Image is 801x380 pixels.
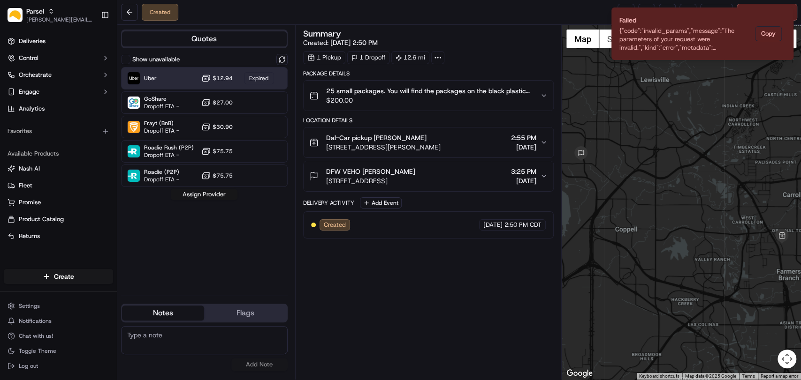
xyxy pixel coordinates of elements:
[755,26,782,41] button: Copy
[144,127,179,134] span: Dropoff ETA -
[79,137,87,144] div: 💻
[4,212,113,227] button: Product Catalog
[132,55,180,64] label: Show unavailable
[326,96,533,105] span: $200.00
[8,164,109,173] a: Nash AI
[8,198,109,207] a: Promise
[19,362,38,370] span: Log out
[326,167,415,176] span: DFW VEHO [PERSON_NAME]
[511,133,536,142] span: 2:55 PM
[54,272,74,281] span: Create
[144,119,179,127] span: Frayt (BnB)
[326,142,441,152] span: [STREET_ADDRESS][PERSON_NAME]
[128,97,140,109] img: GoShare
[201,171,233,180] button: $75.75
[201,147,233,156] button: $75.75
[213,75,233,82] span: $12.94
[504,221,542,229] span: 2:50 PM CDT
[19,54,38,62] span: Control
[122,305,204,320] button: Notes
[4,101,113,116] a: Analytics
[32,89,154,99] div: Start new chat
[303,38,378,47] span: Created:
[326,176,415,186] span: [STREET_ADDRESS]
[347,51,389,64] div: 1 Dropoff
[19,71,52,79] span: Orchestrate
[213,123,233,131] span: $30.90
[303,51,345,64] div: 1 Pickup
[19,232,40,240] span: Returns
[4,329,113,343] button: Chat with us!
[160,92,171,104] button: Start new chat
[4,51,113,66] button: Control
[4,178,113,193] button: Fleet
[4,67,113,82] button: Orchestrate
[144,151,194,159] span: Dropoff ETA -
[19,347,56,355] span: Toggle Theme
[303,199,354,207] div: Delivery Activity
[93,159,114,166] span: Pylon
[128,170,140,182] img: Roadie (P2P)
[19,317,52,325] span: Notifications
[330,38,378,47] span: [DATE] 2:50 PM
[128,145,140,157] img: Roadie Rush (P2P)
[511,167,536,176] span: 3:25 PM
[244,72,274,84] div: Expired
[122,31,287,46] button: Quotes
[303,117,554,124] div: Location Details
[201,122,233,132] button: $30.90
[8,181,109,190] a: Fleet
[4,229,113,244] button: Returns
[564,367,595,380] a: Open this area in Google Maps (opens a new window)
[144,168,179,176] span: Roadie (P2P)
[213,148,233,155] span: $75.75
[8,8,23,22] img: Parsel
[144,75,157,82] span: Uber
[566,30,599,48] button: Show street map
[26,16,93,23] button: [PERSON_NAME][EMAIL_ADDRESS][PERSON_NAME][DOMAIN_NAME]
[204,305,286,320] button: Flags
[6,132,76,149] a: 📗Knowledge Base
[4,146,113,161] div: Available Products
[511,176,536,186] span: [DATE]
[685,373,736,379] span: Map data ©2025 Google
[128,121,140,133] img: Frayt (BnB)
[66,158,114,166] a: Powered byPylon
[213,99,233,106] span: $27.00
[76,132,154,149] a: 💻API Documentation
[9,137,17,144] div: 📗
[19,88,39,96] span: Engage
[213,172,233,179] span: $75.75
[326,86,533,96] span: 25 small packages. You will find the packages on the black plastic shelf by the door, ring the do...
[19,181,32,190] span: Fleet
[619,27,751,52] div: {"code":"invalid_params","message":"The parameters of your request were invalid.","kind":"error",...
[144,95,179,103] span: GoShare
[19,164,40,173] span: Nash AI
[324,221,346,229] span: Created
[201,74,233,83] button: $12.94
[9,9,28,28] img: Nash
[303,70,554,77] div: Package Details
[19,215,64,224] span: Product Catalog
[303,30,341,38] h3: Summary
[4,34,113,49] a: Deliveries
[32,99,119,106] div: We're available if you need us!
[360,197,402,209] button: Add Event
[304,81,553,111] button: 25 small packages. You will find the packages on the black plastic shelf by the door, ring the do...
[4,161,113,176] button: Nash AI
[144,176,179,183] span: Dropoff ETA -
[391,51,429,64] div: 12.6 mi
[564,367,595,380] img: Google
[201,98,233,107] button: $27.00
[639,373,679,380] button: Keyboard shortcuts
[4,84,113,99] button: Engage
[19,136,72,145] span: Knowledge Base
[9,89,26,106] img: 1736555255976-a54dd68f-1ca7-489b-9aae-adbdc363a1c4
[19,198,41,207] span: Promise
[89,136,151,145] span: API Documentation
[26,7,44,16] span: Parsel
[778,350,796,368] button: Map camera controls
[599,30,646,48] button: Show satellite imagery
[19,302,40,310] span: Settings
